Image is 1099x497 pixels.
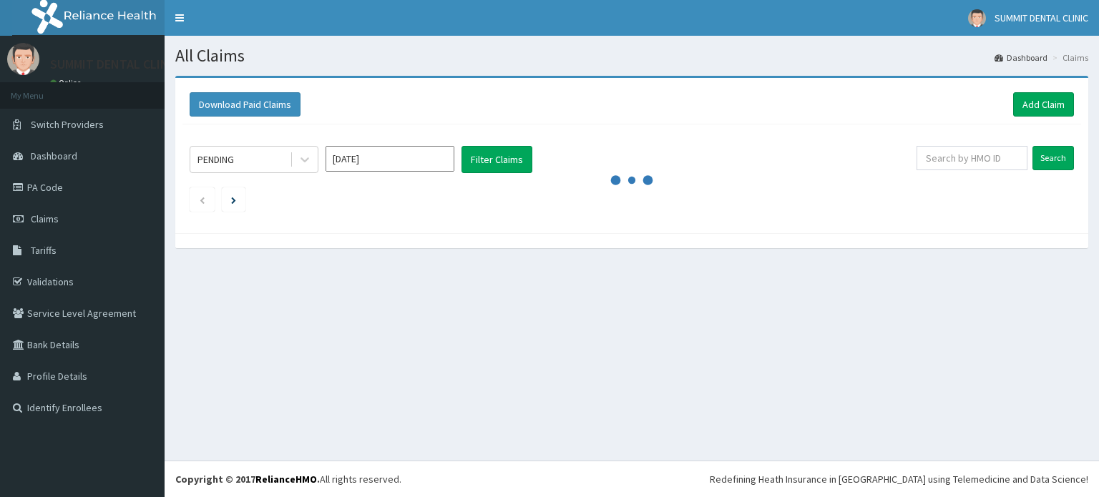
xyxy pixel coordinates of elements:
[175,46,1088,65] h1: All Claims
[461,146,532,173] button: Filter Claims
[610,159,653,202] svg: audio-loading
[1013,92,1074,117] a: Add Claim
[31,118,104,131] span: Switch Providers
[710,472,1088,486] div: Redefining Heath Insurance in [GEOGRAPHIC_DATA] using Telemedicine and Data Science!
[165,461,1099,497] footer: All rights reserved.
[968,9,986,27] img: User Image
[199,193,205,206] a: Previous page
[231,193,236,206] a: Next page
[31,244,57,257] span: Tariffs
[917,146,1027,170] input: Search by HMO ID
[31,149,77,162] span: Dashboard
[255,473,317,486] a: RelianceHMO
[995,11,1088,24] span: SUMMIT DENTAL CLINIC
[197,152,234,167] div: PENDING
[175,473,320,486] strong: Copyright © 2017 .
[7,43,39,75] img: User Image
[1049,51,1088,64] li: Claims
[50,78,84,88] a: Online
[326,146,454,172] input: Select Month and Year
[31,212,59,225] span: Claims
[1032,146,1074,170] input: Search
[50,58,180,71] p: SUMMIT DENTAL CLINIC
[995,51,1047,64] a: Dashboard
[190,92,301,117] button: Download Paid Claims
